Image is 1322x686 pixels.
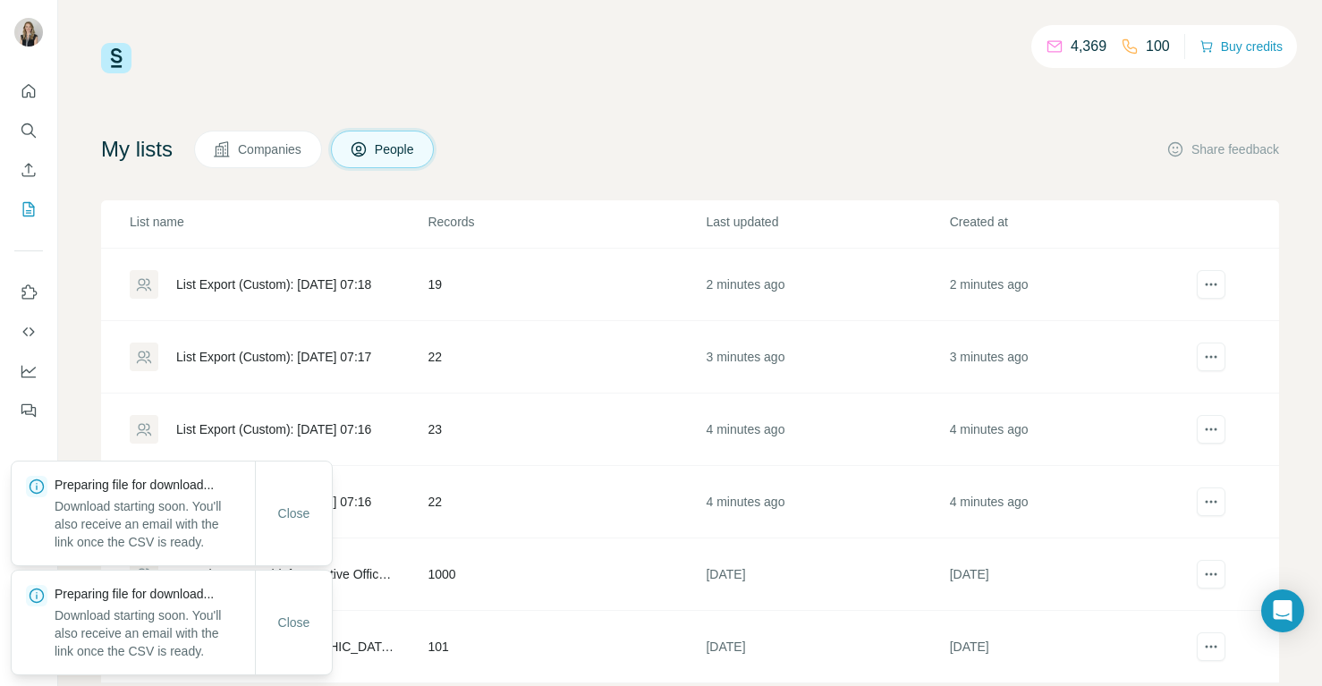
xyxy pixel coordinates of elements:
button: actions [1197,270,1225,299]
button: Share feedback [1166,140,1279,158]
td: 22 [427,466,705,538]
p: Download starting soon. You'll also receive an email with the link once the CSV is ready. [55,497,255,551]
td: 4 minutes ago [949,394,1192,466]
p: Created at [950,213,1191,231]
img: Surfe Logo [101,43,131,73]
td: 2 minutes ago [949,249,1192,321]
button: Dashboard [14,355,43,387]
h4: My lists [101,135,173,164]
span: Close [278,504,310,522]
td: 3 minutes ago [705,321,948,394]
button: Feedback [14,394,43,427]
td: [DATE] [705,611,948,683]
p: 100 [1146,36,1170,57]
p: Preparing file for download... [55,585,255,603]
p: Preparing file for download... [55,476,255,494]
button: Close [266,606,323,639]
div: List Export (Custom): [DATE] 07:18 [176,275,371,293]
span: People [375,140,416,158]
button: actions [1197,487,1225,516]
button: Use Surfe API [14,316,43,348]
td: 4 minutes ago [705,394,948,466]
td: [DATE] [949,538,1192,611]
td: 23 [427,394,705,466]
p: 4,369 [1071,36,1106,57]
div: List Export (Custom): [DATE] 07:16 [176,420,371,438]
td: 19 [427,249,705,321]
button: Buy credits [1199,34,1283,59]
button: actions [1197,560,1225,589]
p: Download starting soon. You'll also receive an email with the link once the CSV is ready. [55,606,255,660]
td: 22 [427,321,705,394]
button: Enrich CSV [14,154,43,186]
button: actions [1197,632,1225,661]
span: Close [278,614,310,631]
button: Close [266,497,323,529]
button: actions [1197,343,1225,371]
img: Avatar [14,18,43,47]
td: 4 minutes ago [705,466,948,538]
p: List name [130,213,426,231]
td: 4 minutes ago [949,466,1192,538]
p: Last updated [706,213,947,231]
button: Quick start [14,75,43,107]
div: List Export (Custom): [DATE] 07:17 [176,348,371,366]
span: Companies [238,140,303,158]
td: 2 minutes ago [705,249,948,321]
button: Search [14,114,43,147]
td: 1000 [427,538,705,611]
td: 101 [427,611,705,683]
div: Open Intercom Messenger [1261,589,1304,632]
td: [DATE] [705,538,948,611]
button: My lists [14,193,43,225]
button: actions [1197,415,1225,444]
p: Records [428,213,704,231]
button: Use Surfe on LinkedIn [14,276,43,309]
td: [DATE] [949,611,1192,683]
td: 3 minutes ago [949,321,1192,394]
